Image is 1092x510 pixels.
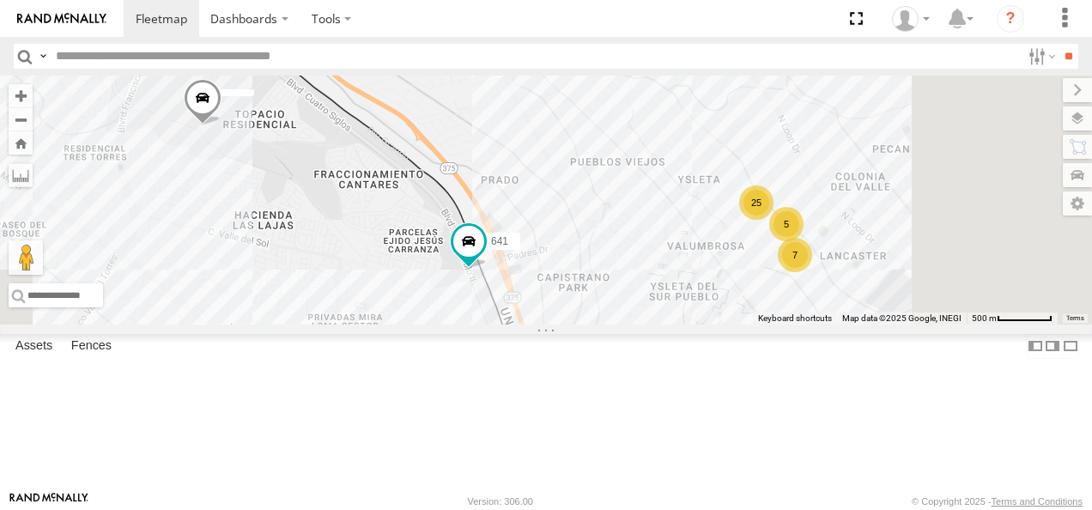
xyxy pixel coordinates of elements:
[468,496,533,507] div: Version: 306.00
[1062,334,1079,359] label: Hide Summary Table
[9,240,43,275] button: Drag Pegman onto the map to open Street View
[1066,315,1084,322] a: Terms (opens in new tab)
[769,207,804,241] div: 5
[9,163,33,187] label: Measure
[997,5,1024,33] i: ?
[9,493,88,510] a: Visit our Website
[758,313,832,325] button: Keyboard shortcuts
[9,107,33,131] button: Zoom out
[778,238,812,272] div: 7
[1027,334,1044,359] label: Dock Summary Table to the Left
[63,334,120,358] label: Fences
[36,44,50,69] label: Search Query
[842,313,962,323] span: Map data ©2025 Google, INEGI
[9,131,33,155] button: Zoom Home
[1022,44,1059,69] label: Search Filter Options
[1063,191,1092,216] label: Map Settings
[912,496,1083,507] div: © Copyright 2025 -
[491,236,508,248] span: 641
[972,313,997,323] span: 500 m
[886,6,936,32] div: Omar Miranda
[967,313,1058,325] button: Map Scale: 500 m per 61 pixels
[7,334,61,358] label: Assets
[17,13,106,25] img: rand-logo.svg
[739,185,773,220] div: 25
[9,84,33,107] button: Zoom in
[1044,334,1061,359] label: Dock Summary Table to the Right
[992,496,1083,507] a: Terms and Conditions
